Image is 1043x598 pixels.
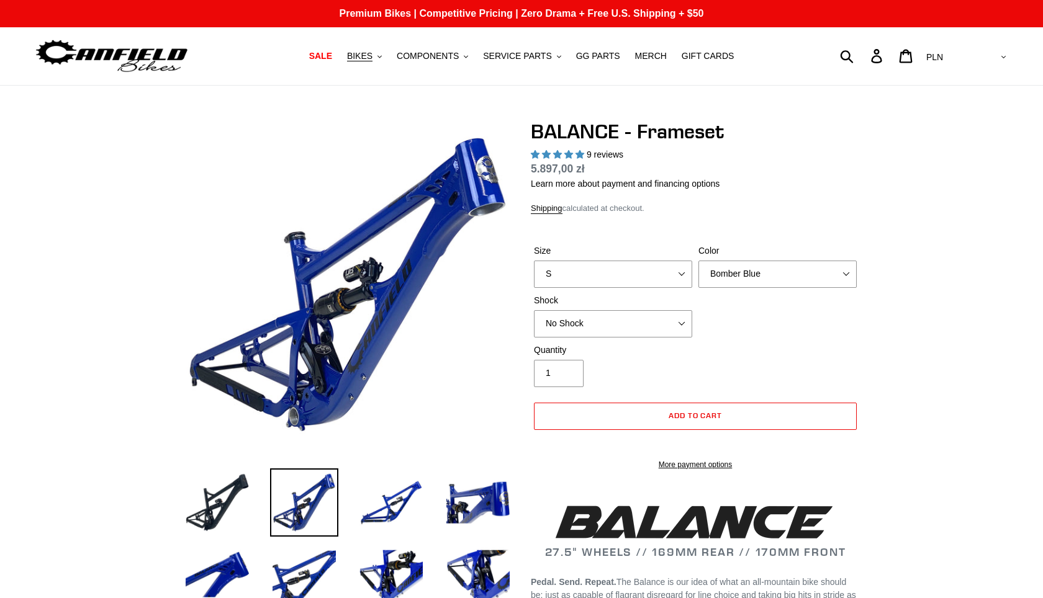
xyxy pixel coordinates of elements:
h2: 27.5" WHEELS // 169MM REAR // 170MM FRONT [531,501,860,559]
img: Canfield Bikes [34,37,189,76]
span: 5.00 stars [531,149,587,159]
span: GIFT CARDS [682,51,734,61]
b: Pedal. Send. Repeat. [531,577,616,587]
a: GIFT CARDS [675,48,741,65]
div: calculated at checkout. [531,202,860,215]
a: GG PARTS [570,48,626,65]
span: SERVICE PARTS [483,51,551,61]
label: Quantity [534,344,692,357]
a: More payment options [534,459,857,470]
label: Color [698,244,857,257]
a: SALE [303,48,338,65]
a: Learn more about payment and financing options [531,179,720,189]
a: Shipping [531,203,562,214]
span: BIKES [347,51,372,61]
span: SALE [309,51,332,61]
span: Add to cart [669,411,723,420]
img: Load image into Gallery viewer, BALANCE - Frameset [270,468,338,537]
img: Load image into Gallery viewer, BALANCE - Frameset [357,468,425,537]
button: BIKES [341,48,388,65]
span: COMPONENTS [397,51,459,61]
a: MERCH [629,48,673,65]
span: MERCH [635,51,667,61]
span: 5.897,00 zł [531,163,585,175]
h1: BALANCE - Frameset [531,120,860,143]
span: GG PARTS [576,51,620,61]
button: SERVICE PARTS [477,48,567,65]
label: Shock [534,294,692,307]
span: 9 reviews [587,149,623,159]
button: Add to cart [534,403,857,430]
button: COMPONENTS [391,48,474,65]
label: Size [534,244,692,257]
img: Load image into Gallery viewer, BALANCE - Frameset [183,468,251,537]
img: Load image into Gallery viewer, BALANCE - Frameset [444,468,512,537]
input: Search [847,42,878,69]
